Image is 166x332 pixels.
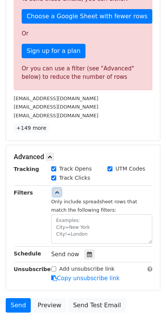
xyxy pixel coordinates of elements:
a: Send Test Email [68,298,126,313]
small: [EMAIL_ADDRESS][DOMAIN_NAME] [14,113,98,118]
h5: Advanced [14,153,152,161]
a: +149 more [14,123,49,133]
strong: Filters [14,190,33,196]
a: Preview [33,298,66,313]
label: Add unsubscribe link [59,265,115,273]
a: Copy unsubscribe link [51,275,120,282]
label: UTM Codes [115,165,145,173]
strong: Schedule [14,251,41,257]
span: Send now [51,251,79,258]
div: Or you can use a filter (see "Advanced" below) to reduce the number of rows [22,64,144,81]
strong: Unsubscribe [14,266,51,272]
p: Or [22,30,144,38]
label: Track Opens [59,165,92,173]
iframe: Chat Widget [128,295,166,332]
small: [EMAIL_ADDRESS][DOMAIN_NAME] [14,104,98,110]
small: Only include spreadsheet rows that match the following filters: [51,199,137,213]
a: Sign up for a plan [22,44,85,58]
a: Send [6,298,31,313]
label: Track Clicks [59,174,90,182]
small: [EMAIL_ADDRESS][DOMAIN_NAME] [14,96,98,101]
strong: Tracking [14,166,39,172]
a: Choose a Google Sheet with fewer rows [22,9,152,24]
